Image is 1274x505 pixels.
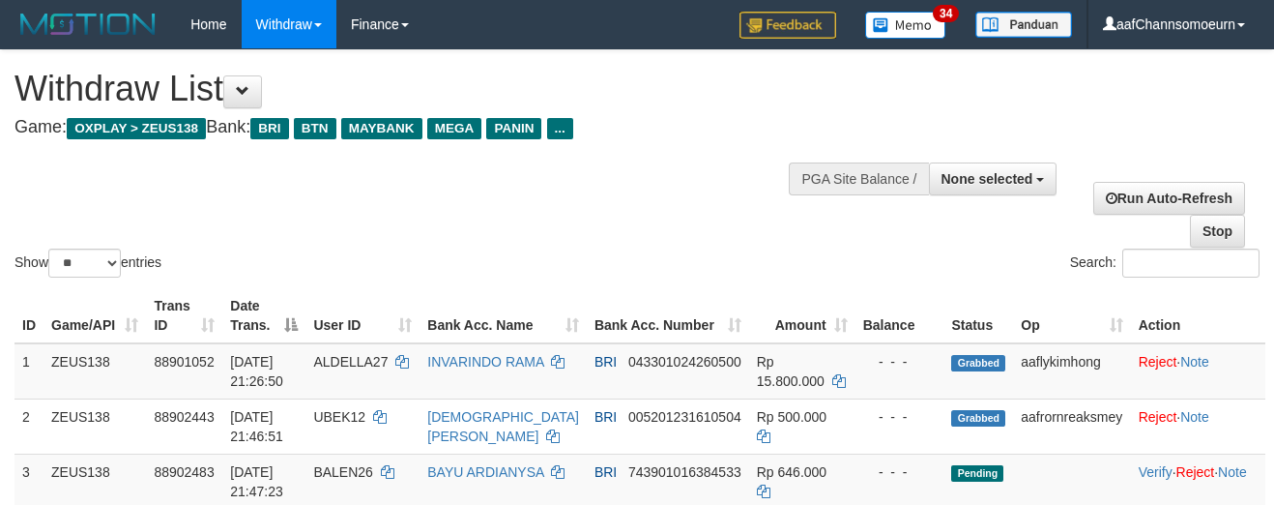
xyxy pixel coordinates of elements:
[230,354,283,389] span: [DATE] 21:26:50
[863,407,937,427] div: - - -
[739,12,836,39] img: Feedback.jpg
[628,409,741,425] span: Copy 005201231610504 to clipboard
[855,288,944,343] th: Balance
[749,288,855,343] th: Amount: activate to sort column ascending
[14,10,161,39] img: MOTION_logo.png
[1139,354,1177,370] a: Reject
[222,288,305,343] th: Date Trans.: activate to sort column descending
[427,354,543,370] a: INVARINDO RAMA
[43,399,146,454] td: ZEUS138
[67,118,206,139] span: OXPLAY > ZEUS138
[1180,354,1209,370] a: Note
[1122,249,1260,278] input: Search:
[230,409,283,444] span: [DATE] 21:46:51
[975,12,1072,38] img: panduan.png
[1218,464,1247,480] a: Note
[313,354,388,370] span: ALDELLA27
[1093,182,1245,215] a: Run Auto-Refresh
[1131,288,1265,343] th: Action
[594,354,617,370] span: BRI
[1013,288,1130,343] th: Op: activate to sort column ascending
[146,288,222,343] th: Trans ID: activate to sort column ascending
[757,464,826,480] span: Rp 646.000
[154,464,214,480] span: 88902483
[757,409,826,425] span: Rp 500.000
[1131,343,1265,400] td: ·
[587,288,749,343] th: Bank Acc. Number: activate to sort column ascending
[14,399,43,454] td: 2
[1013,343,1130,400] td: aaflykimhong
[486,118,541,139] span: PANIN
[951,465,1003,482] span: Pending
[154,354,214,370] span: 88901052
[1131,399,1265,454] td: ·
[48,249,121,278] select: Showentries
[313,409,365,425] span: UBEK12
[943,288,1013,343] th: Status
[14,249,161,278] label: Show entries
[789,163,928,195] div: PGA Site Balance /
[941,171,1033,187] span: None selected
[14,288,43,343] th: ID
[547,118,573,139] span: ...
[43,343,146,400] td: ZEUS138
[628,354,741,370] span: Copy 043301024260500 to clipboard
[863,462,937,482] div: - - -
[14,70,830,108] h1: Withdraw List
[313,464,372,480] span: BALEN26
[757,354,825,389] span: Rp 15.800.000
[1139,409,1177,425] a: Reject
[929,163,1057,195] button: None selected
[951,355,1005,371] span: Grabbed
[250,118,288,139] span: BRI
[1190,215,1245,248] a: Stop
[863,352,937,371] div: - - -
[933,5,959,22] span: 34
[14,118,830,137] h4: Game: Bank:
[1013,399,1130,454] td: aafrornreaksmey
[427,118,482,139] span: MEGA
[865,12,946,39] img: Button%20Memo.svg
[427,464,543,480] a: BAYU ARDIANYSA
[628,464,741,480] span: Copy 743901016384533 to clipboard
[1176,464,1215,480] a: Reject
[594,464,617,480] span: BRI
[294,118,336,139] span: BTN
[1180,409,1209,425] a: Note
[1139,464,1173,480] a: Verify
[154,409,214,425] span: 88902443
[594,409,617,425] span: BRI
[14,343,43,400] td: 1
[43,288,146,343] th: Game/API: activate to sort column ascending
[230,464,283,499] span: [DATE] 21:47:23
[305,288,420,343] th: User ID: activate to sort column ascending
[341,118,422,139] span: MAYBANK
[951,410,1005,427] span: Grabbed
[427,409,579,444] a: [DEMOGRAPHIC_DATA][PERSON_NAME]
[420,288,587,343] th: Bank Acc. Name: activate to sort column ascending
[1070,249,1260,278] label: Search:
